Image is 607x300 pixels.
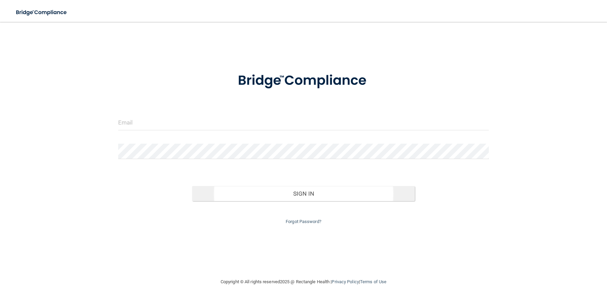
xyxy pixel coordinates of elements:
[332,279,359,284] a: Privacy Policy
[192,186,415,201] button: Sign In
[360,279,386,284] a: Terms of Use
[224,63,383,99] img: bridge_compliance_login_screen.278c3ca4.svg
[10,5,73,19] img: bridge_compliance_login_screen.278c3ca4.svg
[178,271,429,293] div: Copyright © All rights reserved 2025 @ Rectangle Health | |
[286,219,321,224] a: Forgot Password?
[118,115,489,130] input: Email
